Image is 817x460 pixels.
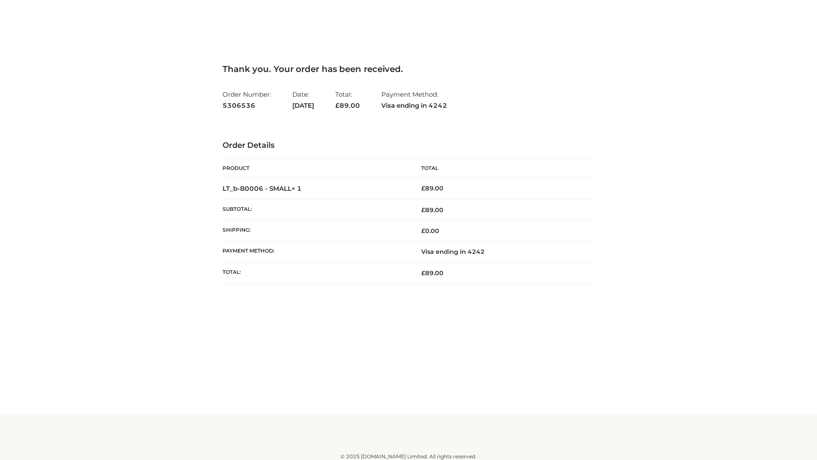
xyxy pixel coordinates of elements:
h3: Thank you. Your order has been received. [223,64,594,74]
strong: LT_b-B0006 - SMALL [223,184,302,193]
th: Subtotal: [223,199,408,220]
bdi: 89.00 [421,184,443,192]
th: Product [223,159,408,178]
span: £ [421,184,425,192]
li: Total: [335,87,360,113]
bdi: 0.00 [421,227,439,235]
th: Total [408,159,594,178]
strong: Visa ending in 4242 [381,100,447,111]
li: Date: [292,87,314,113]
span: 89.00 [421,206,443,214]
th: Total: [223,262,408,283]
strong: 5306536 [223,100,271,111]
th: Shipping: [223,221,408,241]
td: Visa ending in 4242 [408,241,594,262]
span: £ [421,227,425,235]
h3: Order Details [223,141,594,150]
li: Order Number: [223,87,271,113]
li: Payment Method: [381,87,447,113]
span: £ [421,206,425,214]
th: Payment method: [223,241,408,262]
span: £ [335,101,340,109]
span: £ [421,269,425,277]
span: 89.00 [335,101,360,109]
strong: [DATE] [292,100,314,111]
span: 89.00 [421,269,443,277]
strong: × 1 [291,184,302,193]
